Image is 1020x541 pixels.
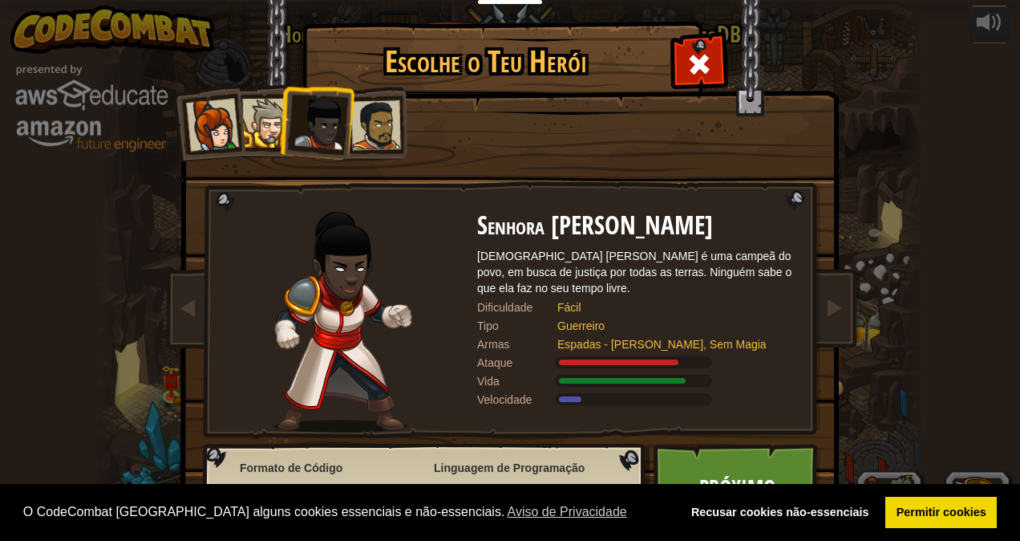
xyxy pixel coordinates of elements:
div: Armas [477,336,557,352]
div: Move a 6 metros por segundo. [477,392,798,408]
div: Tipo [477,318,557,334]
a: Negar cookies [680,497,880,529]
a: Saiba mais sobre cookies [504,500,629,524]
li: Lady Ida Justheart [277,81,355,160]
div: Dificuldade [477,299,557,315]
div: [DEMOGRAPHIC_DATA] [PERSON_NAME] é uma campeã do povo, em busca de justiça por todas as terras. N... [477,248,798,296]
div: Velocidade [477,392,557,408]
div: Ataque [477,355,557,371]
div: Dá 120% do dano da arma do Guerreiro apresentado. [477,355,798,371]
div: Vida [477,373,557,389]
font: O CodeCombat [GEOGRAPHIC_DATA] alguns cookies essenciais e não-essenciais. [23,505,505,519]
a: Próximo [654,444,821,532]
h2: Senhora [PERSON_NAME] [477,212,798,240]
h1: Escolhe o Teu Herói [306,45,666,79]
a: Permitir cookies [885,497,997,529]
div: Guerreiro [557,318,782,334]
li: Capitã Anya Weston [168,83,246,162]
li: Senhor Tharin Punho-de-trovão [225,84,297,157]
span: Linguagem de Programação [434,460,609,476]
li: Alejandro, o Duelista [334,86,407,161]
div: Ganha 140% da vida da armadura do Guerreiro apresentado. [477,373,798,389]
div: Fácil [557,299,782,315]
div: Espadas - [PERSON_NAME], Sem Magia [557,336,782,352]
img: champion-pose.png [274,212,412,433]
span: Formato de Código [240,460,415,476]
img: language-selector-background.png [202,444,650,535]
